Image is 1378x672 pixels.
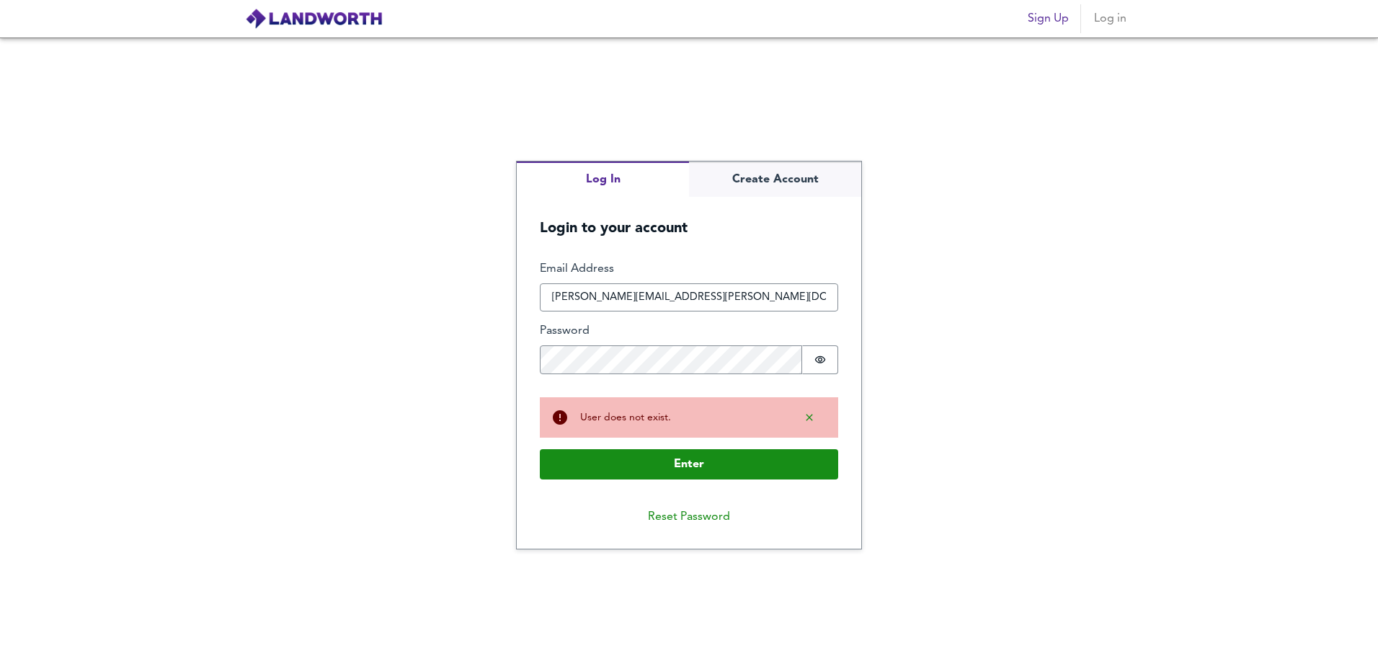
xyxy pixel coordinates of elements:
[689,162,861,197] button: Create Account
[540,261,838,278] label: Email Address
[517,162,689,197] button: Log In
[636,503,742,531] button: Reset Password
[1093,9,1127,29] span: Log in
[580,410,781,425] div: User does not exist.
[1022,4,1075,33] button: Sign Up
[245,8,383,30] img: logo
[517,197,861,238] h5: Login to your account
[540,323,838,340] label: Password
[540,283,838,312] input: e.g. joe@bloggs.com
[1087,4,1133,33] button: Log in
[802,345,838,374] button: Show password
[792,406,827,429] button: Dismiss alert
[1028,9,1069,29] span: Sign Up
[540,449,838,479] button: Enter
